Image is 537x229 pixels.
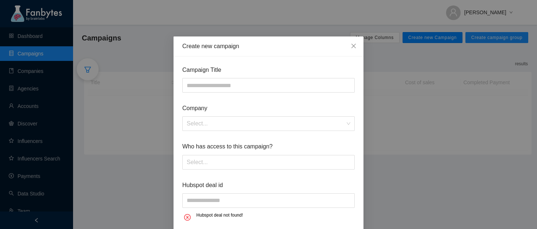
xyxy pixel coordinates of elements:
[197,211,243,219] p: Hubspot deal not found!
[351,43,357,49] span: close
[182,181,355,190] span: Hubspot deal id
[182,42,355,50] div: Create new campaign
[182,104,355,113] span: Company
[182,65,355,74] span: Campaign Title
[344,36,363,56] button: Close
[184,211,191,223] span: close-circle
[182,142,355,151] span: Who has access to this campaign?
